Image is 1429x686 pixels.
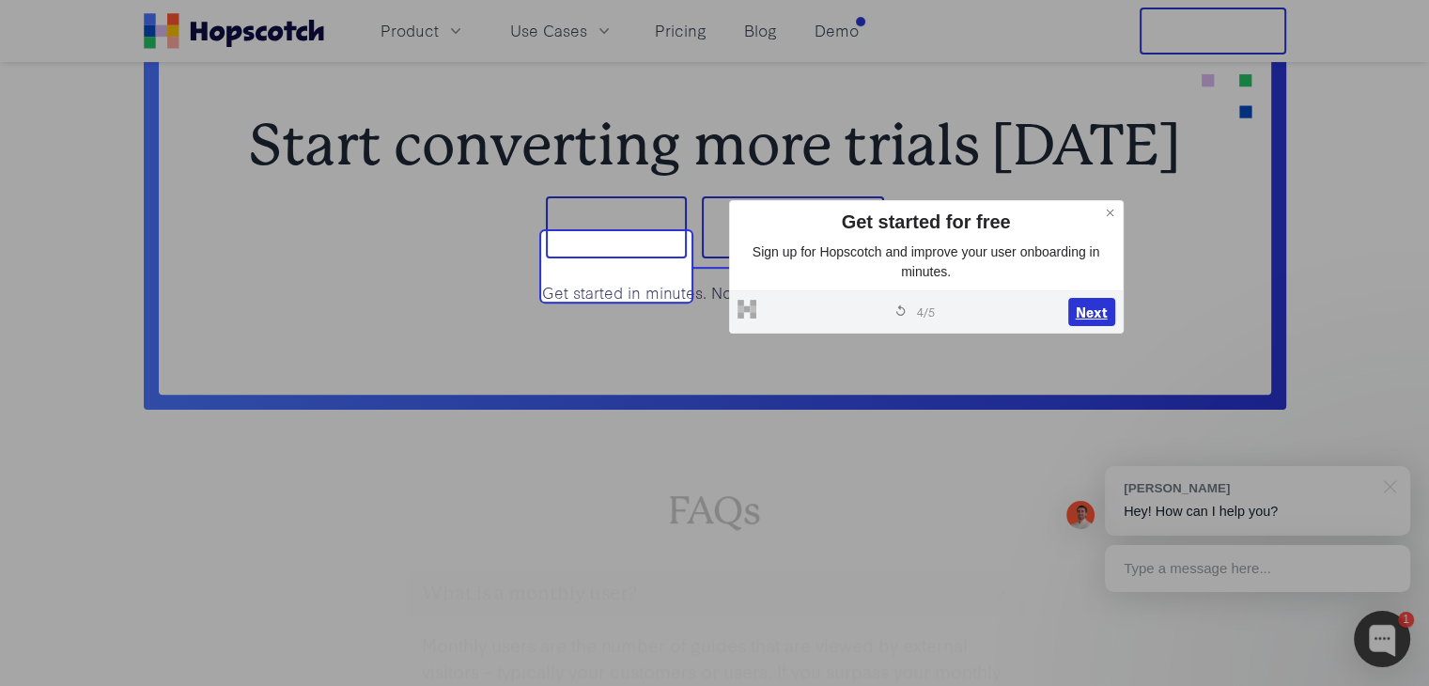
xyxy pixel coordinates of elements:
[737,15,784,46] a: Blog
[1066,501,1095,529] img: Mark Spera
[510,19,587,42] span: Use Cases
[1105,545,1410,592] div: Type a message here...
[159,489,1271,534] h2: FAQs
[807,15,866,46] a: Demo
[407,571,1023,616] button: What is a monthly user?
[422,579,637,609] h3: What is a monthly user?
[219,281,1211,304] p: Get started in minutes. No credit card required.
[499,15,625,46] button: Use Cases
[219,117,1211,174] h2: Start converting more trials [DATE]
[1398,612,1414,628] div: 1
[738,242,1115,283] p: Sign up for Hopscotch and improve your user onboarding in minutes.
[1140,8,1286,55] button: Free Trial
[1124,502,1391,522] p: Hey! How can I help you?
[546,196,687,258] button: Sign up
[738,209,1115,235] div: Get started for free
[647,15,714,46] a: Pricing
[369,15,476,46] button: Product
[1124,479,1373,497] div: [PERSON_NAME]
[381,19,439,42] span: Product
[144,13,324,49] a: Home
[1068,298,1115,326] button: Next
[702,196,884,258] button: Book a demo
[917,303,935,320] span: 4 / 5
